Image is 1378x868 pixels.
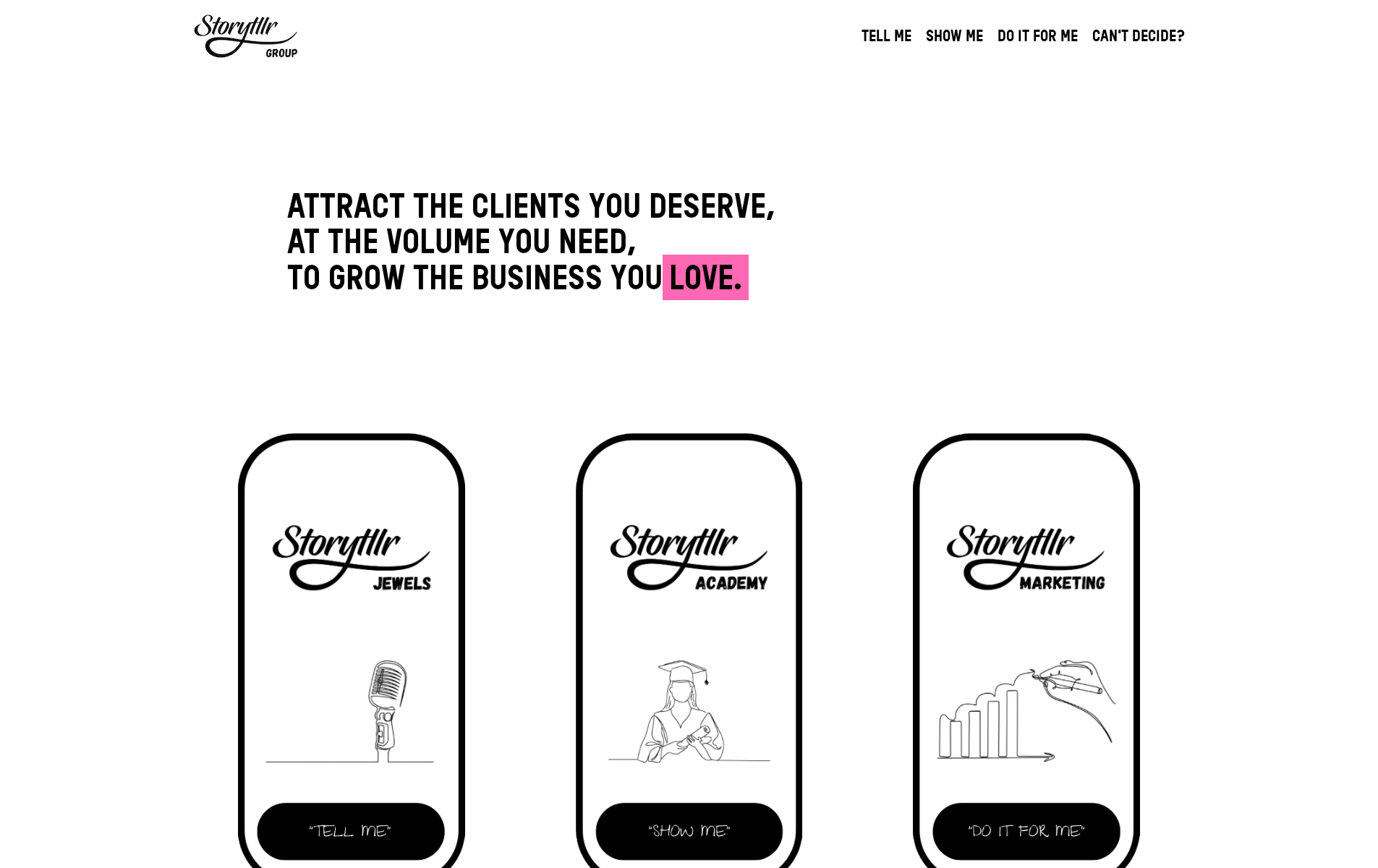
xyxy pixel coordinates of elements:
a: SHOW ME [926,25,983,47]
a: TELL ME [862,25,911,47]
span: love. [663,255,749,300]
img: Storytllr Group [194,14,298,58]
a: CAN'T DECIDE? [1092,25,1185,47]
a: DO IT FOR ME [998,25,1078,47]
h2: Attract the clients you deserve, At the volume you need, To grow the business you [287,153,1174,296]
